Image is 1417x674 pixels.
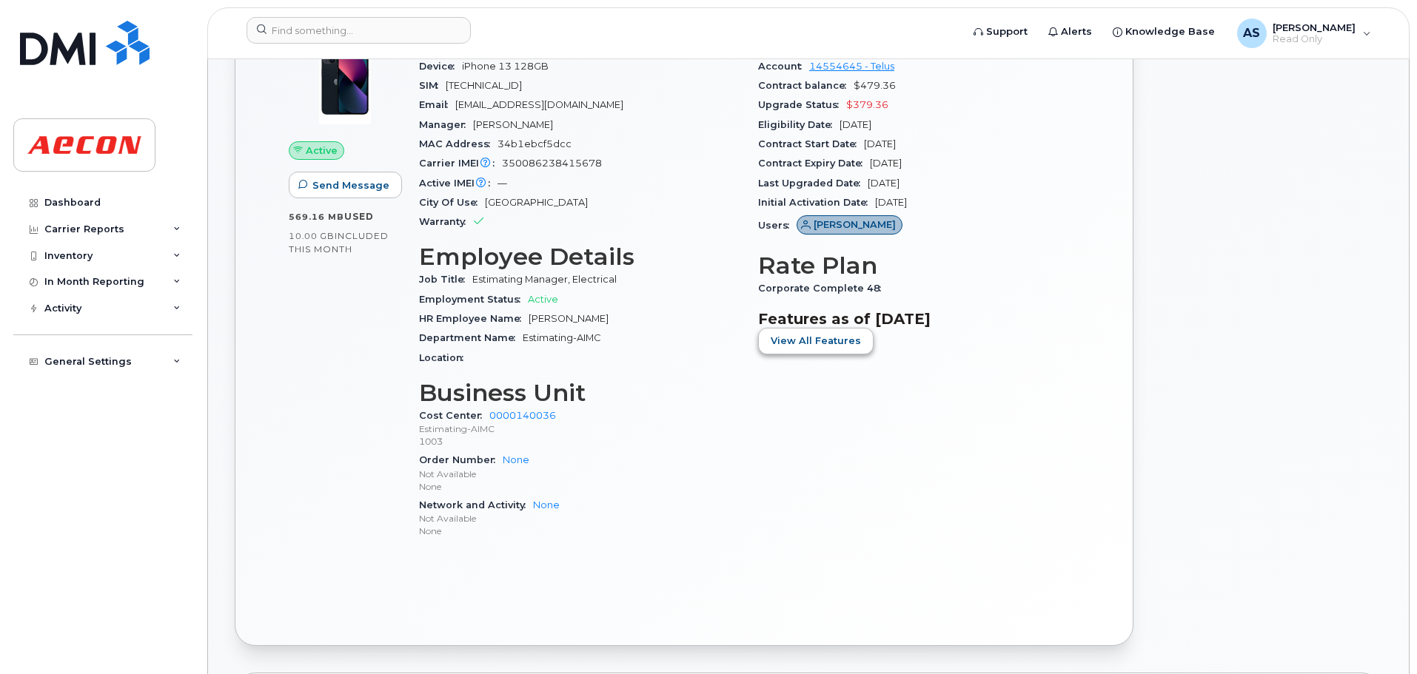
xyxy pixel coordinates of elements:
[854,80,896,91] span: $479.36
[875,197,907,208] span: [DATE]
[419,499,533,510] span: Network and Activity
[446,80,522,91] span: [TECHNICAL_ID]
[312,178,389,192] span: Send Message
[840,119,871,130] span: [DATE]
[419,468,740,480] p: Not Available
[1273,33,1356,45] span: Read Only
[758,119,840,130] span: Eligibility Date
[498,138,572,149] span: 34b1ebcf5dcc
[1061,24,1092,39] span: Alerts
[529,313,609,324] span: [PERSON_NAME]
[462,61,549,72] span: iPhone 13 128GB
[419,380,740,406] h3: Business Unit
[419,512,740,525] p: Not Available
[758,138,864,149] span: Contract Start Date
[1102,17,1225,47] a: Knowledge Base
[419,352,471,363] span: Location
[758,158,870,169] span: Contract Expiry Date
[758,220,797,231] span: Users
[846,99,888,110] span: $379.36
[473,119,553,130] span: [PERSON_NAME]
[344,211,374,222] span: used
[771,334,861,348] span: View All Features
[1243,24,1260,42] span: AS
[419,294,528,305] span: Employment Status
[1273,21,1356,33] span: [PERSON_NAME]
[1038,17,1102,47] a: Alerts
[986,24,1028,39] span: Support
[419,454,503,465] span: Order Number
[523,332,601,343] span: Estimating-AIMC
[419,480,740,493] p: None
[758,80,854,91] span: Contract balance
[758,252,1079,279] h3: Rate Plan
[301,38,389,127] img: image20231002-3703462-1ig824h.jpeg
[419,216,473,227] span: Warranty
[419,525,740,537] p: None
[498,178,507,189] span: —
[963,17,1038,47] a: Support
[289,231,335,241] span: 10.00 GB
[809,61,894,72] a: 14554645 - Telus
[502,158,602,169] span: 350086238415678
[306,144,338,158] span: Active
[289,172,402,198] button: Send Message
[758,197,875,208] span: Initial Activation Date
[419,332,523,343] span: Department Name
[758,99,846,110] span: Upgrade Status
[419,80,446,91] span: SIM
[289,212,344,222] span: 569.16 MB
[758,310,1079,328] h3: Features as of [DATE]
[455,99,623,110] span: [EMAIL_ADDRESS][DOMAIN_NAME]
[247,17,471,44] input: Find something...
[758,61,809,72] span: Account
[289,230,389,255] span: included this month
[485,197,588,208] span: [GEOGRAPHIC_DATA]
[758,178,868,189] span: Last Upgraded Date
[758,328,874,354] button: View All Features
[533,499,560,510] a: None
[868,178,900,189] span: [DATE]
[419,422,740,435] p: Estimating-AIMC
[1227,18,1381,48] div: Adam Singleton
[758,283,888,294] span: Corporate Complete 48
[528,294,558,305] span: Active
[489,410,556,421] a: 0000140036
[814,218,896,232] span: [PERSON_NAME]
[503,454,529,465] a: None
[419,61,462,72] span: Device
[419,410,489,421] span: Cost Center
[419,99,455,110] span: Email
[797,220,902,231] a: [PERSON_NAME]
[419,313,529,324] span: HR Employee Name
[870,158,902,169] span: [DATE]
[419,119,473,130] span: Manager
[419,178,498,189] span: Active IMEI
[419,158,502,169] span: Carrier IMEI
[419,435,740,448] p: 1003
[1125,24,1215,39] span: Knowledge Base
[419,138,498,149] span: MAC Address
[864,138,896,149] span: [DATE]
[472,274,617,285] span: Estimating Manager, Electrical
[419,197,485,208] span: City Of Use
[419,274,472,285] span: Job Title
[419,243,740,270] h3: Employee Details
